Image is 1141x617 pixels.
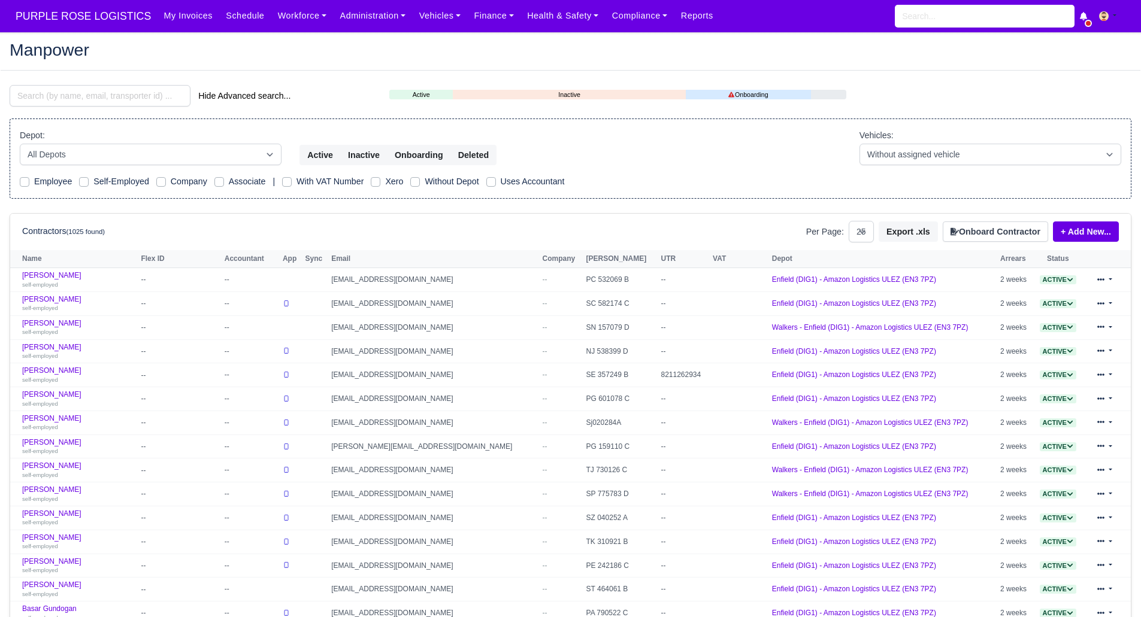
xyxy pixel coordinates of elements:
[222,530,280,554] td: --
[772,442,936,451] a: Enfield (DIG1) - Amazon Logistics ULEZ (EN3 7PZ)
[138,250,221,268] th: Flex ID
[1040,394,1076,403] span: Active
[22,376,58,383] small: self-employed
[997,458,1034,482] td: 2 weeks
[772,490,969,498] a: Walkers - Enfield (DIG1) - Amazon Logistics ULEZ (EN3 7PZ)
[772,370,936,379] a: Enfield (DIG1) - Amazon Logistics ULEZ (EN3 7PZ)
[658,250,710,268] th: UTR
[1040,370,1076,379] a: Active
[1040,418,1076,427] a: Active
[93,175,149,189] label: Self-Employed
[138,506,221,530] td: --
[772,537,936,546] a: Enfield (DIG1) - Amazon Logistics ULEZ (EN3 7PZ)
[772,299,936,308] a: Enfield (DIG1) - Amazon Logistics ULEZ (EN3 7PZ)
[413,4,468,28] a: Vehicles
[222,506,280,530] td: --
[895,5,1075,28] input: Search...
[66,228,105,235] small: (1025 found)
[606,4,674,28] a: Compliance
[1040,275,1076,284] a: Active
[138,292,221,316] td: --
[328,530,539,554] td: [EMAIL_ADDRESS][DOMAIN_NAME]
[997,250,1034,268] th: Arrears
[328,434,539,458] td: [PERSON_NAME][EMAIL_ADDRESS][DOMAIN_NAME]
[222,482,280,506] td: --
[328,315,539,339] td: [EMAIL_ADDRESS][DOMAIN_NAME]
[1040,585,1076,593] a: Active
[10,250,138,268] th: Name
[138,530,221,554] td: --
[328,411,539,434] td: [EMAIL_ADDRESS][DOMAIN_NAME]
[583,315,658,339] td: SN 157079 D
[22,472,58,478] small: self-employed
[1,32,1140,71] div: Manpower
[22,496,58,502] small: self-employed
[328,363,539,387] td: [EMAIL_ADDRESS][DOMAIN_NAME]
[328,578,539,601] td: [EMAIL_ADDRESS][DOMAIN_NAME]
[222,268,280,292] td: --
[501,175,565,189] label: Uses Accountant
[22,557,135,575] a: [PERSON_NAME] self-employed
[806,225,844,239] label: Per Page:
[1053,221,1119,242] a: + Add New...
[222,292,280,316] td: --
[22,448,58,454] small: self-employed
[22,414,135,431] a: [PERSON_NAME] self-employed
[22,390,135,408] a: [PERSON_NAME] self-employed
[997,434,1034,458] td: 2 weeks
[543,442,547,451] span: --
[997,363,1034,387] td: 2 weeks
[658,387,710,411] td: --
[543,370,547,379] span: --
[22,305,58,311] small: self-employed
[222,363,280,387] td: --
[22,519,58,525] small: self-employed
[1040,442,1076,451] a: Active
[10,4,157,28] span: PURPLE ROSE LOGISTICS
[328,387,539,411] td: [EMAIL_ADDRESS][DOMAIN_NAME]
[772,418,969,427] a: Walkers - Enfield (DIG1) - Amazon Logistics ULEZ (EN3 7PZ)
[997,268,1034,292] td: 2 weeks
[1040,466,1076,475] span: Active
[543,561,547,570] span: --
[453,90,686,100] a: Inactive
[22,271,135,288] a: [PERSON_NAME] self-employed
[328,268,539,292] td: [EMAIL_ADDRESS][DOMAIN_NAME]
[997,530,1034,554] td: 2 weeks
[543,299,547,308] span: --
[997,482,1034,506] td: 2 weeks
[328,554,539,578] td: [EMAIL_ADDRESS][DOMAIN_NAME]
[299,145,341,165] button: Active
[222,250,280,268] th: Accountant
[22,543,58,549] small: self-employed
[1040,394,1076,403] a: Active
[302,250,329,268] th: Sync
[658,458,710,482] td: --
[190,86,298,106] button: Hide Advanced search...
[467,4,520,28] a: Finance
[583,339,658,363] td: NJ 538399 D
[859,129,894,142] label: Vehicles:
[583,268,658,292] td: PC 532069 B
[772,394,936,403] a: Enfield (DIG1) - Amazon Logistics ULEZ (EN3 7PZ)
[328,292,539,316] td: [EMAIL_ADDRESS][DOMAIN_NAME]
[772,347,936,355] a: Enfield (DIG1) - Amazon Logistics ULEZ (EN3 7PZ)
[340,145,388,165] button: Inactive
[543,490,547,498] span: --
[583,363,658,387] td: SE 357249 B
[389,90,453,100] a: Active
[658,554,710,578] td: --
[1040,513,1076,522] a: Active
[658,315,710,339] td: --
[385,175,403,189] label: Xero
[1040,561,1076,570] a: Active
[583,482,658,506] td: SP 775783 D
[543,513,547,522] span: --
[543,537,547,546] span: --
[296,175,364,189] label: With VAT Number
[138,387,221,411] td: --
[222,339,280,363] td: --
[1040,418,1076,427] span: Active
[658,530,710,554] td: --
[997,339,1034,363] td: 2 weeks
